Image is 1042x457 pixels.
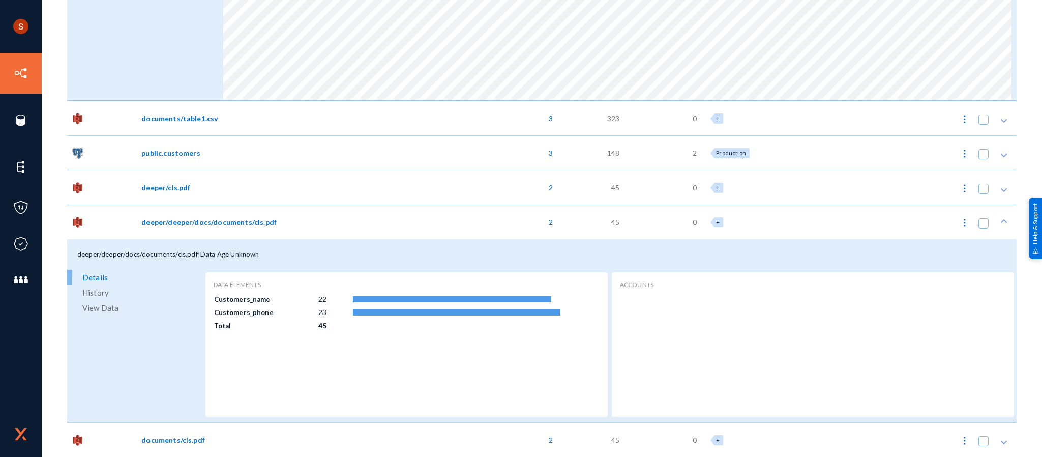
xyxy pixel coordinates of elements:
[141,182,190,193] span: deeper/cls.pdf
[72,217,83,228] img: s3.png
[82,285,109,300] span: History
[1032,247,1039,254] img: help_support.svg
[716,437,720,443] span: +
[716,115,720,122] span: +
[72,148,83,159] img: pgsql.png
[693,217,697,227] span: 0
[67,300,203,316] a: View Data
[960,114,970,124] img: icon-more.svg
[13,66,28,81] img: icon-inventory.svg
[544,148,553,158] span: 3
[716,150,746,156] span: Production
[960,218,970,228] img: icon-more.svg
[693,148,697,158] span: 2
[318,306,352,319] td: 23
[67,270,203,285] a: Details
[693,113,697,124] span: 0
[77,250,198,259] span: deeper/deeper/docs/documents/cls.pdf
[72,435,83,446] img: s3.png
[716,184,720,191] span: +
[607,148,619,158] span: 148
[141,217,277,227] span: deeper/deeper/docs/documents/cls.pdf
[214,319,318,331] td: Total
[13,112,28,128] img: icon-sources.svg
[198,250,200,259] span: |
[960,149,970,159] img: icon-more.svg
[693,182,697,193] span: 0
[67,285,203,300] a: History
[214,280,600,290] div: Data Elements
[200,250,259,259] span: Data Age Unknown
[82,300,118,316] span: View Data
[607,113,619,124] span: 323
[544,113,553,124] span: 3
[544,435,553,445] span: 2
[72,182,83,193] img: s3.png
[141,435,205,445] span: documents/cls.pdf
[716,219,720,225] span: +
[611,435,619,445] span: 45
[13,272,28,288] img: icon-members.svg
[13,159,28,175] img: icon-elements.svg
[960,183,970,193] img: icon-more.svg
[141,148,200,158] span: public.customers
[544,182,553,193] span: 2
[1029,198,1042,259] div: Help & Support
[13,200,28,215] img: icon-policies.svg
[82,270,108,285] span: Details
[214,306,318,318] td: Customers_phone
[318,293,352,306] td: 22
[620,280,1006,290] div: accounts
[611,217,619,227] span: 45
[13,19,28,34] img: ACg8ocLCHWB70YVmYJSZIkanuWRMiAOKj9BOxslbKTvretzi-06qRA=s96-c
[214,293,318,305] td: Customers_name
[318,319,352,332] td: 45
[72,113,83,124] img: s3.png
[693,435,697,445] span: 0
[13,236,28,251] img: icon-compliance.svg
[960,436,970,446] img: icon-more.svg
[611,182,619,193] span: 45
[544,217,553,227] span: 2
[141,113,218,124] span: documents/table1.csv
